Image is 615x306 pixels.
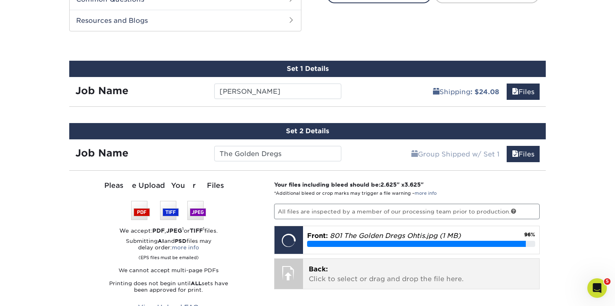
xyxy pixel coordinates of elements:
span: shipping [433,88,439,96]
span: Front: [307,232,328,240]
p: All files are inspected by a member of our processing team prior to production. [274,204,540,219]
iframe: Intercom live chat [587,278,607,298]
span: Back: [309,265,328,273]
div: Please Upload Your Files [75,181,262,191]
div: We accept: , or files. [75,227,262,235]
b: : $24.08 [470,88,499,96]
a: Files [507,84,540,100]
span: shipping [411,150,418,158]
strong: Job Name [75,85,128,97]
a: more info [415,191,437,196]
p: Printing does not begin until sets have been approved for print. [75,280,262,293]
img: We accept: PSD, TIFF, or JPEG (JPG) [131,201,206,220]
p: Submitting and files may delay order: [75,238,262,261]
small: (EPS files must be emailed) [138,251,199,261]
span: 3.625 [404,181,421,188]
strong: Your files including bleed should be: " x " [274,181,424,188]
a: Group Shipped w/ Set 1 [406,146,505,162]
strong: PDF [152,227,165,234]
a: more info [172,244,199,251]
strong: ALL [191,280,202,286]
div: Set 2 Details [69,123,546,139]
input: Enter a job name [214,84,341,99]
span: files [512,150,518,158]
span: 2.625 [380,181,397,188]
p: We cannot accept multi-page PDFs [75,267,262,274]
h2: Resources and Blogs [70,10,301,31]
span: 5 [604,278,611,285]
a: Files [507,146,540,162]
span: files [512,88,518,96]
div: Set 1 Details [69,61,546,77]
strong: JPEG [166,227,182,234]
strong: AI [158,238,164,244]
input: Enter a job name [214,146,341,161]
strong: PSD [175,238,187,244]
sup: 1 [203,226,204,231]
strong: Job Name [75,147,128,159]
a: Shipping: $24.08 [428,84,505,100]
em: 801 The Golden Dregs Ohtis.jpg (1 MB) [330,232,461,240]
small: *Additional bleed or crop marks may trigger a file warning – [274,191,437,196]
p: Click to select or drag and drop the file here. [309,264,534,284]
strong: TIFF [190,227,203,234]
sup: 1 [182,226,184,231]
